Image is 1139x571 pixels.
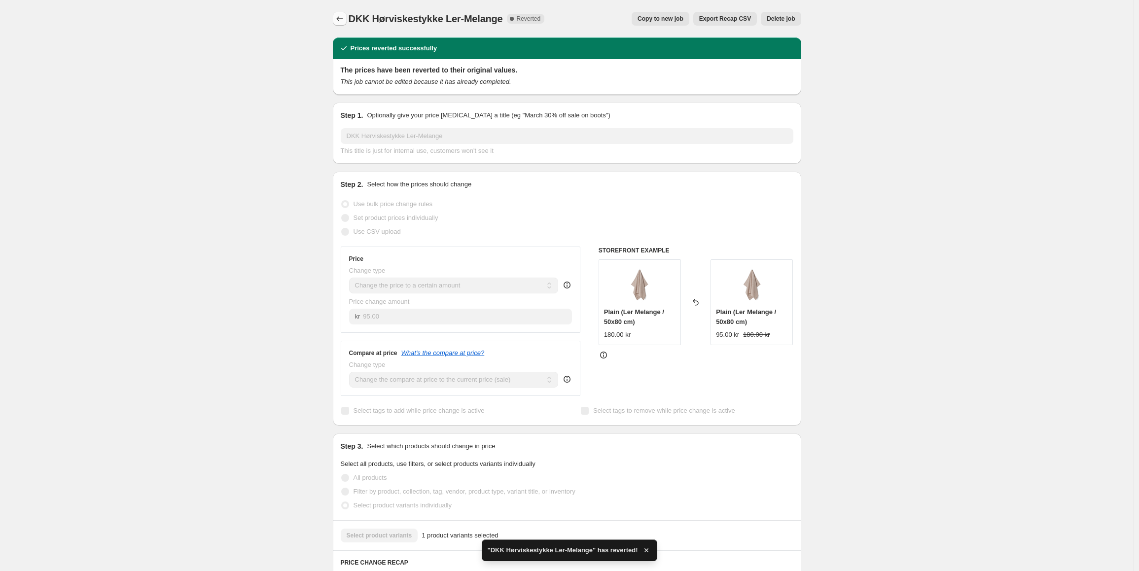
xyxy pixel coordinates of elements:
[632,12,689,26] button: Copy to new job
[351,43,437,53] h2: Prices reverted successfully
[363,309,572,324] input: 80.00
[349,255,363,263] h3: Price
[354,407,485,414] span: Select tags to add while price change is active
[354,488,575,495] span: Filter by product, collection, tag, vendor, product type, variant title, or inventory
[732,265,772,304] img: plain_tea-towel_color4_pack_2_new_final_80x.png
[341,460,535,467] span: Select all products, use filters, or select products variants individually
[354,214,438,221] span: Set product prices individually
[562,374,572,384] div: help
[349,361,386,368] span: Change type
[743,330,770,340] strike: 180.00 kr
[604,308,664,325] span: Plain (Ler Melange / 50x80 cm)
[488,545,638,555] span: "DKK Hørviskestykke Ler-Melange" has reverted!
[341,65,793,75] h2: The prices have been reverted to their original values.
[599,247,793,254] h6: STOREFRONT EXAMPLE
[341,559,793,567] h6: PRICE CHANGE RECAP
[354,228,401,235] span: Use CSV upload
[341,78,511,85] i: This job cannot be edited because it has already completed.
[341,147,494,154] span: This title is just for internal use, customers won't see it
[422,531,498,540] span: 1 product variants selected
[349,298,410,305] span: Price change amount
[341,110,363,120] h2: Step 1.
[354,474,387,481] span: All products
[341,179,363,189] h2: Step 2.
[716,330,739,340] div: 95.00 kr
[354,501,452,509] span: Select product variants individually
[767,15,795,23] span: Delete job
[349,267,386,274] span: Change type
[401,349,485,357] button: What's the compare at price?
[562,280,572,290] div: help
[349,13,503,24] span: DKK Hørviskestykke Ler-Melange
[341,441,363,451] h2: Step 3.
[699,15,751,23] span: Export Recap CSV
[367,179,471,189] p: Select how the prices should change
[333,12,347,26] button: Price change jobs
[716,308,776,325] span: Plain (Ler Melange / 50x80 cm)
[620,265,659,304] img: plain_tea-towel_color4_pack_2_new_final_80x.png
[354,200,432,208] span: Use bulk price change rules
[367,110,610,120] p: Optionally give your price [MEDICAL_DATA] a title (eg "March 30% off sale on boots")
[349,349,397,357] h3: Compare at price
[761,12,801,26] button: Delete job
[341,128,793,144] input: 30% off holiday sale
[604,330,631,340] div: 180.00 kr
[638,15,683,23] span: Copy to new job
[693,12,757,26] button: Export Recap CSV
[355,313,360,320] span: kr
[593,407,735,414] span: Select tags to remove while price change is active
[367,441,495,451] p: Select which products should change in price
[517,15,541,23] span: Reverted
